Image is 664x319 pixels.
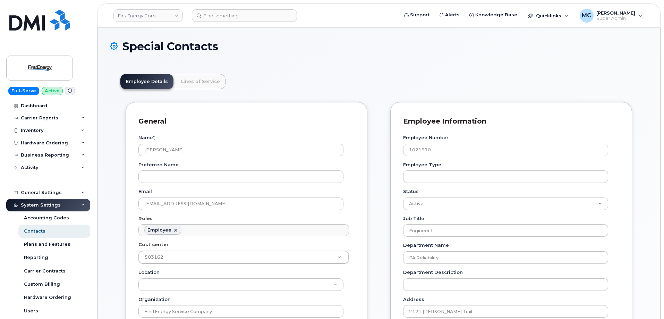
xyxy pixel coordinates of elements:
label: Preferred Name [138,161,179,168]
abbr: required [153,135,155,140]
label: Address [403,296,424,303]
h3: Employee Information [403,117,614,126]
label: Cost center [138,241,169,248]
div: Employee [147,227,171,233]
label: Employee Type [403,161,441,168]
label: Department Description [403,269,463,276]
h1: Special Contacts [110,40,648,52]
label: Department Name [403,242,449,249]
a: 503162 [139,251,349,263]
label: Location [138,269,160,276]
h3: General [138,117,349,126]
span: 503162 [145,254,163,260]
label: Email [138,188,152,195]
label: Status [403,188,419,195]
a: Lines of Service [176,74,225,89]
a: Employee Details [120,74,173,89]
label: Name [138,134,155,141]
label: Employee Number [403,134,449,141]
label: Organization [138,296,171,303]
label: Roles [138,215,153,222]
label: Job Title [403,215,424,222]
